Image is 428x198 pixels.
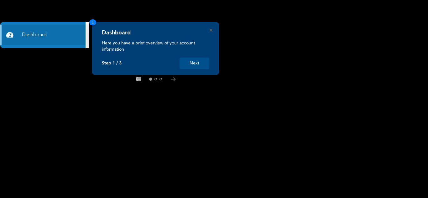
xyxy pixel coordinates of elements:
[180,58,209,69] button: Next
[102,40,209,53] p: Here you have a brief overview of your account information
[89,19,96,25] span: 1
[102,29,131,36] h4: Dashboard
[210,29,212,32] button: Close
[102,61,122,66] p: Step 1 / 3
